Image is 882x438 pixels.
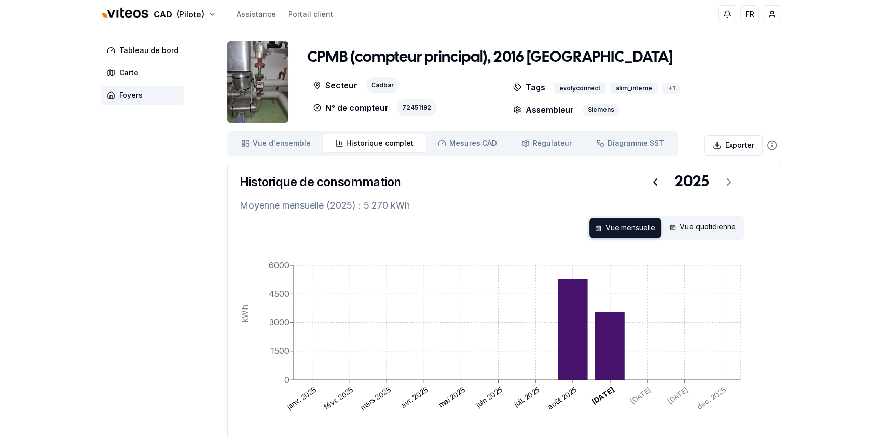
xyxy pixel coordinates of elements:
a: Mesures CAD [426,134,509,152]
div: + 1 [662,83,680,94]
span: Mesures CAD [449,138,497,148]
a: Tableau de bord [101,41,188,60]
h3: Historique de consommation [240,174,401,190]
a: Vue d'ensemble [229,134,323,152]
tspan: 3000 [269,317,289,327]
button: CAD(Pilote) [101,4,216,25]
img: Viteos - CAD Logo [101,1,150,25]
a: Assistance [237,9,276,19]
a: Carte [101,64,188,82]
div: Vue quotidienne [664,218,742,238]
button: Exporter [704,135,763,156]
h1: CPMB (compteur principal), 2016 [GEOGRAPHIC_DATA] [307,48,673,67]
button: FR [740,5,759,23]
span: (Pilote) [176,8,204,20]
div: Cadbar [366,77,399,93]
span: Régulateur [533,138,572,148]
text: août 2025 [546,385,578,411]
span: CAD [154,8,172,20]
div: 72451192 [397,99,437,116]
a: Régulateur [509,134,584,152]
p: Assembleur [513,104,574,116]
a: Historique complet [323,134,426,152]
span: Historique complet [346,138,414,148]
a: Foyers [101,86,188,105]
tspan: 1500 [271,346,289,356]
span: Vue d'ensemble [253,138,311,148]
img: unit Image [227,41,288,123]
tspan: 0 [284,375,289,385]
p: N° de compteur [313,99,389,116]
p: Tags [513,77,545,97]
tspan: 4500 [269,289,289,299]
p: Secteur [313,77,357,93]
tspan: kWh [240,305,250,323]
div: evolyconnect [554,83,606,94]
text: [DATE] [590,385,616,406]
span: Foyers [119,90,143,100]
a: Portail client [288,9,333,19]
button: +1 [662,79,680,97]
p: Moyenne mensuelle (2025) : 5 270 kWh [240,198,768,213]
span: Carte [119,68,139,78]
div: Siemens [582,104,620,116]
span: Tableau de bord [119,45,178,56]
div: 2025 [675,173,709,191]
a: Diagramme SST [584,134,676,152]
div: Vue mensuelle [589,218,661,238]
div: alim_interne [610,83,658,94]
span: Diagramme SST [608,138,664,148]
tspan: 6000 [269,260,289,270]
span: FR [746,9,754,19]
